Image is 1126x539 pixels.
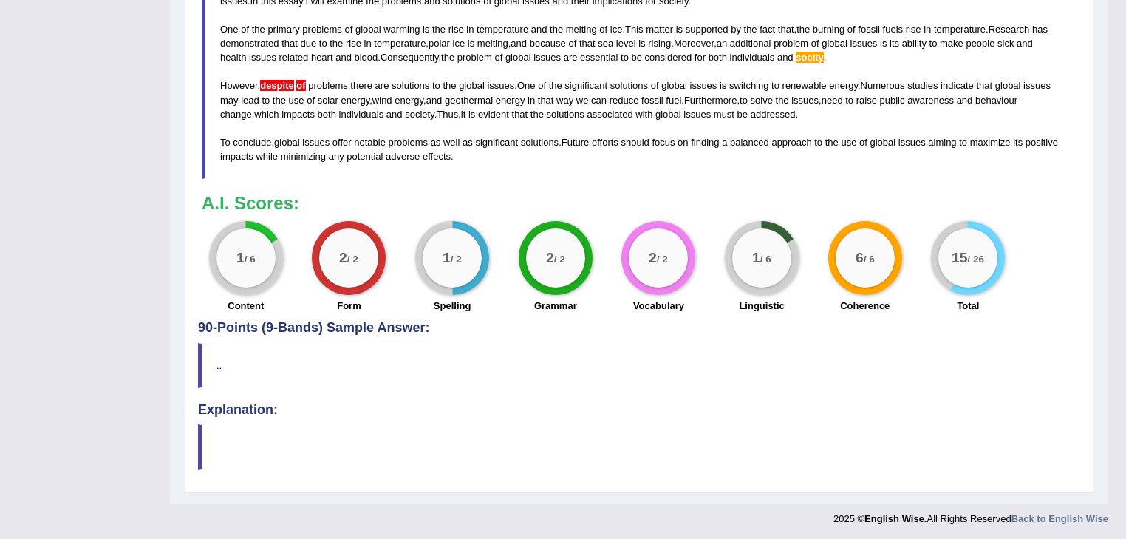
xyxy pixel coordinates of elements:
[599,24,607,35] span: of
[730,137,769,148] span: balanced
[924,24,931,35] span: in
[856,249,864,265] big: 6
[256,151,278,162] span: while
[562,137,590,148] span: Future
[434,299,471,313] label: Spelling
[451,254,462,265] small: / 2
[729,80,768,91] span: switching
[655,109,681,120] span: global
[273,95,286,106] span: the
[579,38,596,49] span: that
[339,109,384,120] span: individuals
[441,52,454,63] span: the
[432,80,440,91] span: to
[587,109,632,120] span: associated
[657,254,668,265] small: / 2
[453,38,465,49] span: ice
[330,38,343,49] span: the
[340,249,348,265] big: 2
[311,52,333,63] span: heart
[337,299,361,313] label: Form
[335,52,352,63] span: and
[621,137,649,148] span: should
[546,249,554,265] big: 2
[496,95,525,106] span: energy
[233,137,271,148] span: conclude
[249,52,276,63] span: issues
[811,38,819,49] span: of
[683,109,711,120] span: issues
[941,80,974,91] span: indicate
[533,52,561,63] span: issues
[463,137,473,148] span: as
[731,24,741,35] span: by
[709,52,727,63] span: both
[530,109,544,120] span: the
[355,24,381,35] span: global
[426,95,443,106] span: and
[777,52,794,63] span: and
[610,95,639,106] span: reduce
[220,109,252,120] span: change
[1023,80,1051,91] span: issues
[531,24,547,35] span: and
[796,52,824,63] span: Possible spelling mistake found. (did you mean: society)
[1011,513,1108,524] strong: Back to English Wise
[448,24,464,35] span: rise
[959,137,967,148] span: to
[307,95,315,106] span: of
[220,80,258,91] span: However
[1017,38,1033,49] span: and
[262,95,270,106] span: to
[302,24,341,35] span: problems
[461,109,466,120] span: it
[645,52,692,63] span: considered
[220,151,253,162] span: impacts
[564,52,578,63] span: are
[386,151,420,162] span: adverse
[730,52,775,63] span: individuals
[475,137,518,148] span: significant
[550,24,563,35] span: the
[864,513,927,524] strong: English Wise.
[554,254,565,265] small: / 2
[651,80,659,91] span: of
[928,137,956,148] span: aiming
[989,24,1030,35] span: Research
[538,95,554,106] span: that
[829,80,858,91] span: energy
[220,52,246,63] span: health
[386,109,403,120] span: and
[695,52,706,63] span: for
[405,109,434,120] span: society
[598,38,613,49] span: sea
[347,254,358,265] small: / 2
[929,38,938,49] span: to
[457,52,492,63] span: problem
[576,95,589,106] span: we
[771,80,779,91] span: to
[957,95,973,106] span: and
[477,24,528,35] span: temperature
[740,95,748,106] span: to
[443,249,451,265] big: 1
[289,95,304,106] span: use
[1013,137,1023,148] span: its
[260,80,294,91] span: Did you mean “despite” (or, alternatively, ‘in spite of’)?
[957,299,979,313] label: Total
[296,80,305,91] span: Did you mean “despite” (or, alternatively, ‘in spite of’)?
[814,137,822,148] span: to
[739,299,784,313] label: Linguistic
[202,193,299,213] b: A.I. Scores:
[254,109,279,120] span: which
[364,38,372,49] span: in
[505,52,531,63] span: global
[652,137,675,148] span: focus
[880,95,905,106] span: public
[355,52,378,63] span: blood
[906,24,921,35] span: rise
[220,24,239,35] span: One
[782,80,827,91] span: renewable
[423,24,429,35] span: is
[774,38,808,49] span: problem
